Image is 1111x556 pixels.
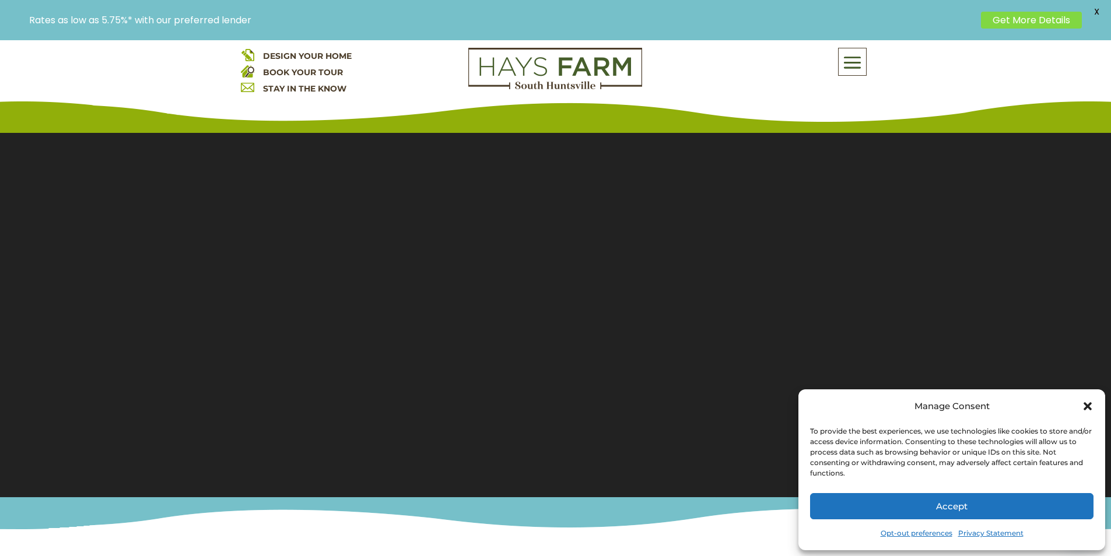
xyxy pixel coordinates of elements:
a: Privacy Statement [958,525,1024,541]
a: BOOK YOUR TOUR [263,67,343,78]
a: Opt-out preferences [881,525,952,541]
p: Rates as low as 5.75%* with our preferred lender [29,15,975,26]
div: Close dialog [1082,400,1094,412]
div: Manage Consent [914,398,990,414]
a: Get More Details [981,12,1082,29]
img: Logo [468,48,642,90]
a: hays farm homes huntsville development [468,82,642,92]
a: STAY IN THE KNOW [263,83,346,94]
span: X [1088,3,1105,20]
img: book your home tour [241,64,254,78]
a: DESIGN YOUR HOME [263,51,352,61]
div: To provide the best experiences, we use technologies like cookies to store and/or access device i... [810,426,1092,478]
img: design your home [241,48,254,61]
button: Accept [810,493,1094,519]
